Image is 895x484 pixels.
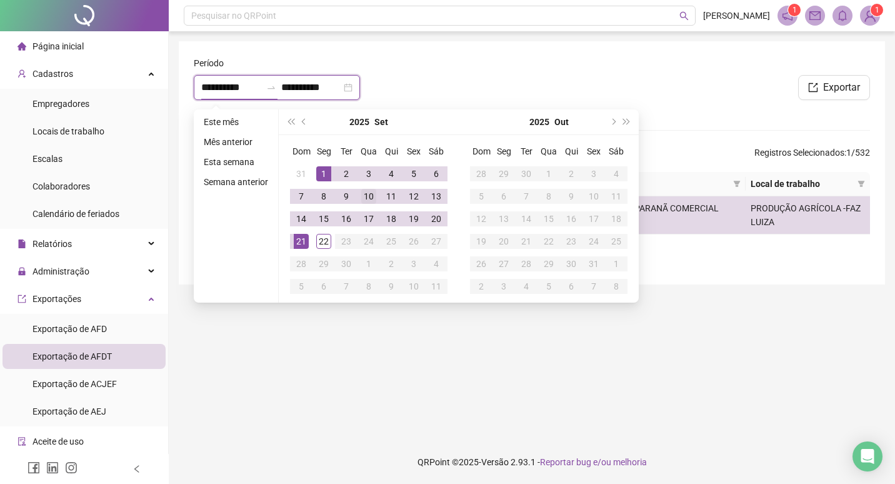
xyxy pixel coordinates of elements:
div: 20 [429,211,444,226]
th: Qui [560,140,582,163]
span: 1 [792,6,797,14]
span: Local de trabalho [751,177,852,191]
span: bell [837,10,848,21]
span: Exportação de AFD [32,324,107,334]
div: 7 [586,279,601,294]
span: : 1 / 532 [754,146,870,166]
span: filter [855,174,867,193]
span: mail [809,10,821,21]
span: notification [782,10,793,21]
button: month panel [554,109,569,134]
td: 2025-10-25 [605,230,627,253]
div: 16 [339,211,354,226]
th: Sex [582,140,605,163]
td: 2025-09-05 [402,163,425,185]
div: 11 [384,189,399,204]
th: Qua [357,140,380,163]
td: 2025-11-01 [605,253,627,275]
td: 2025-10-14 [515,208,537,230]
td: 2025-11-06 [560,275,582,298]
span: Escalas [32,154,62,164]
span: left [132,465,141,473]
td: 2025-09-04 [380,163,402,185]
span: Exportações [32,294,81,304]
div: 19 [474,234,489,249]
td: 2025-09-30 [335,253,357,275]
span: search [679,11,689,21]
td: 2025-10-03 [582,163,605,185]
td: 2025-10-04 [425,253,447,275]
td: 2025-10-17 [582,208,605,230]
div: 10 [361,189,376,204]
button: prev-year [297,109,311,134]
div: 17 [361,211,376,226]
td: 2025-10-11 [425,275,447,298]
div: 1 [609,256,624,271]
div: 10 [406,279,421,294]
span: instagram [65,461,77,474]
div: 2 [384,256,399,271]
div: 11 [609,189,624,204]
th: Seg [312,140,335,163]
td: 2025-10-26 [470,253,492,275]
div: 28 [474,166,489,181]
div: 11 [429,279,444,294]
div: 8 [541,189,556,204]
div: 29 [541,256,556,271]
span: export [17,295,26,303]
div: 4 [429,256,444,271]
span: to [266,83,276,93]
td: PRODUÇÃO AGRÍCOLA -FAZ LUIZA [746,196,870,234]
td: 2025-11-04 [515,275,537,298]
td: 2025-09-06 [425,163,447,185]
td: 2025-10-08 [537,185,560,208]
div: 2 [474,279,489,294]
div: 4 [519,279,534,294]
td: 2025-11-03 [492,275,515,298]
footer: QRPoint © 2025 - 2.93.1 - [169,440,895,484]
td: 2025-09-01 [312,163,335,185]
td: 2025-10-05 [470,185,492,208]
td: 2025-10-19 [470,230,492,253]
td: 2025-10-18 [605,208,627,230]
td: 2025-10-09 [560,185,582,208]
div: 2 [564,166,579,181]
div: 22 [541,234,556,249]
div: 18 [384,211,399,226]
td: 2025-09-28 [470,163,492,185]
td: 2025-10-10 [582,185,605,208]
div: 25 [384,234,399,249]
div: 4 [609,166,624,181]
span: filter [857,180,865,188]
span: audit [17,437,26,446]
div: 28 [519,256,534,271]
div: 12 [406,189,421,204]
th: Dom [470,140,492,163]
td: 2025-11-08 [605,275,627,298]
span: Exportação de AEJ [32,406,106,416]
td: 2025-09-15 [312,208,335,230]
span: Aceite de uso [32,436,84,446]
div: 31 [586,256,601,271]
td: 2025-10-07 [515,185,537,208]
td: 2025-09-07 [290,185,312,208]
div: 6 [496,189,511,204]
td: 2025-11-02 [470,275,492,298]
div: 6 [316,279,331,294]
span: filter [733,180,741,188]
td: 2025-09-16 [335,208,357,230]
th: Ter [335,140,357,163]
div: Open Intercom Messenger [852,441,882,471]
div: 24 [586,234,601,249]
span: Registros Selecionados [754,148,844,158]
td: 2025-09-30 [515,163,537,185]
div: 15 [541,211,556,226]
button: next-year [606,109,619,134]
li: Semana anterior [199,174,273,189]
td: 2025-09-29 [492,163,515,185]
div: 6 [429,166,444,181]
div: 3 [361,166,376,181]
div: 14 [294,211,309,226]
div: 29 [496,166,511,181]
td: 2025-09-25 [380,230,402,253]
